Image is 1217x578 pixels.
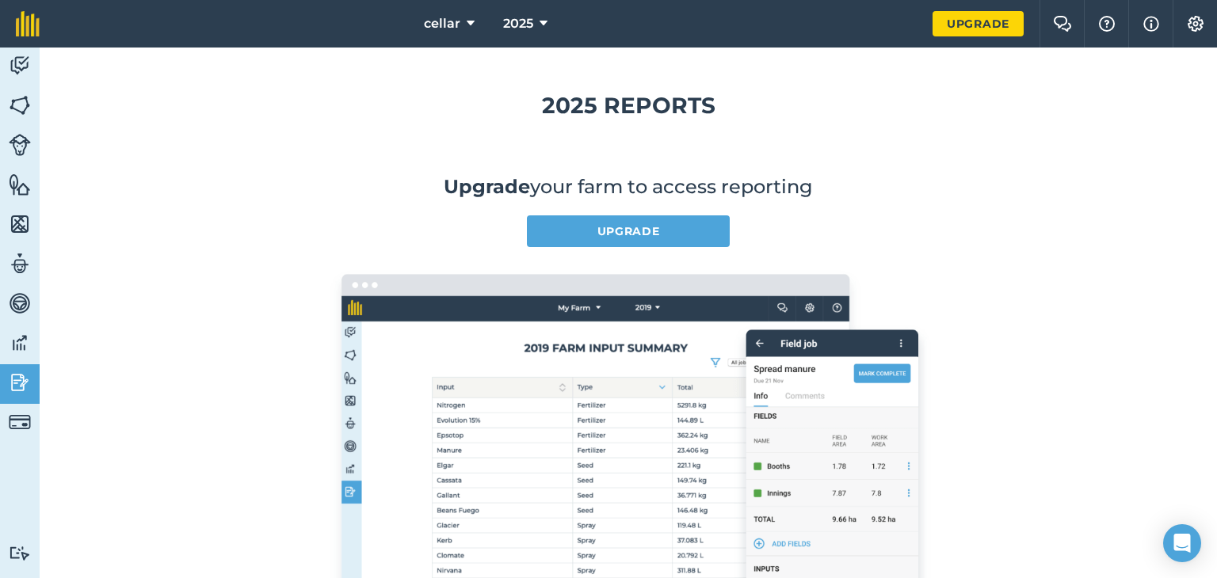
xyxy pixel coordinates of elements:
[9,546,31,561] img: svg+xml;base64,PD94bWwgdmVyc2lvbj0iMS4wIiBlbmNvZGluZz0idXRmLTgiPz4KPCEtLSBHZW5lcmF0b3I6IEFkb2JlIE...
[9,93,31,117] img: svg+xml;base64,PHN2ZyB4bWxucz0iaHR0cDovL3d3dy53My5vcmcvMjAwMC9zdmciIHdpZHRoPSI1NiIgaGVpZ2h0PSI2MC...
[9,331,31,355] img: svg+xml;base64,PD94bWwgdmVyc2lvbj0iMS4wIiBlbmNvZGluZz0idXRmLTgiPz4KPCEtLSBHZW5lcmF0b3I6IEFkb2JlIE...
[9,212,31,236] img: svg+xml;base64,PHN2ZyB4bWxucz0iaHR0cDovL3d3dy53My5vcmcvMjAwMC9zdmciIHdpZHRoPSI1NiIgaGVpZ2h0PSI2MC...
[9,371,31,394] img: svg+xml;base64,PD94bWwgdmVyc2lvbj0iMS4wIiBlbmNvZGluZz0idXRmLTgiPz4KPCEtLSBHZW5lcmF0b3I6IEFkb2JlIE...
[1186,16,1205,32] img: A cog icon
[1163,524,1201,562] div: Open Intercom Messenger
[1097,16,1116,32] img: A question mark icon
[16,11,40,36] img: fieldmargin Logo
[9,291,31,315] img: svg+xml;base64,PD94bWwgdmVyc2lvbj0iMS4wIiBlbmNvZGluZz0idXRmLTgiPz4KPCEtLSBHZW5lcmF0b3I6IEFkb2JlIE...
[424,14,460,33] span: cellar
[65,174,1192,200] p: your farm to access reporting
[9,134,31,156] img: svg+xml;base64,PD94bWwgdmVyc2lvbj0iMS4wIiBlbmNvZGluZz0idXRmLTgiPz4KPCEtLSBHZW5lcmF0b3I6IEFkb2JlIE...
[65,88,1192,124] h1: 2025 Reports
[503,14,533,33] span: 2025
[1143,14,1159,33] img: svg+xml;base64,PHN2ZyB4bWxucz0iaHR0cDovL3d3dy53My5vcmcvMjAwMC9zdmciIHdpZHRoPSIxNyIgaGVpZ2h0PSIxNy...
[933,11,1024,36] a: Upgrade
[9,252,31,276] img: svg+xml;base64,PD94bWwgdmVyc2lvbj0iMS4wIiBlbmNvZGluZz0idXRmLTgiPz4KPCEtLSBHZW5lcmF0b3I6IEFkb2JlIE...
[9,54,31,78] img: svg+xml;base64,PD94bWwgdmVyc2lvbj0iMS4wIiBlbmNvZGluZz0idXRmLTgiPz4KPCEtLSBHZW5lcmF0b3I6IEFkb2JlIE...
[9,173,31,196] img: svg+xml;base64,PHN2ZyB4bWxucz0iaHR0cDovL3d3dy53My5vcmcvMjAwMC9zdmciIHdpZHRoPSI1NiIgaGVpZ2h0PSI2MC...
[9,411,31,433] img: svg+xml;base64,PD94bWwgdmVyc2lvbj0iMS4wIiBlbmNvZGluZz0idXRmLTgiPz4KPCEtLSBHZW5lcmF0b3I6IEFkb2JlIE...
[1053,16,1072,32] img: Two speech bubbles overlapping with the left bubble in the forefront
[527,215,730,247] a: Upgrade
[444,175,530,198] a: Upgrade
